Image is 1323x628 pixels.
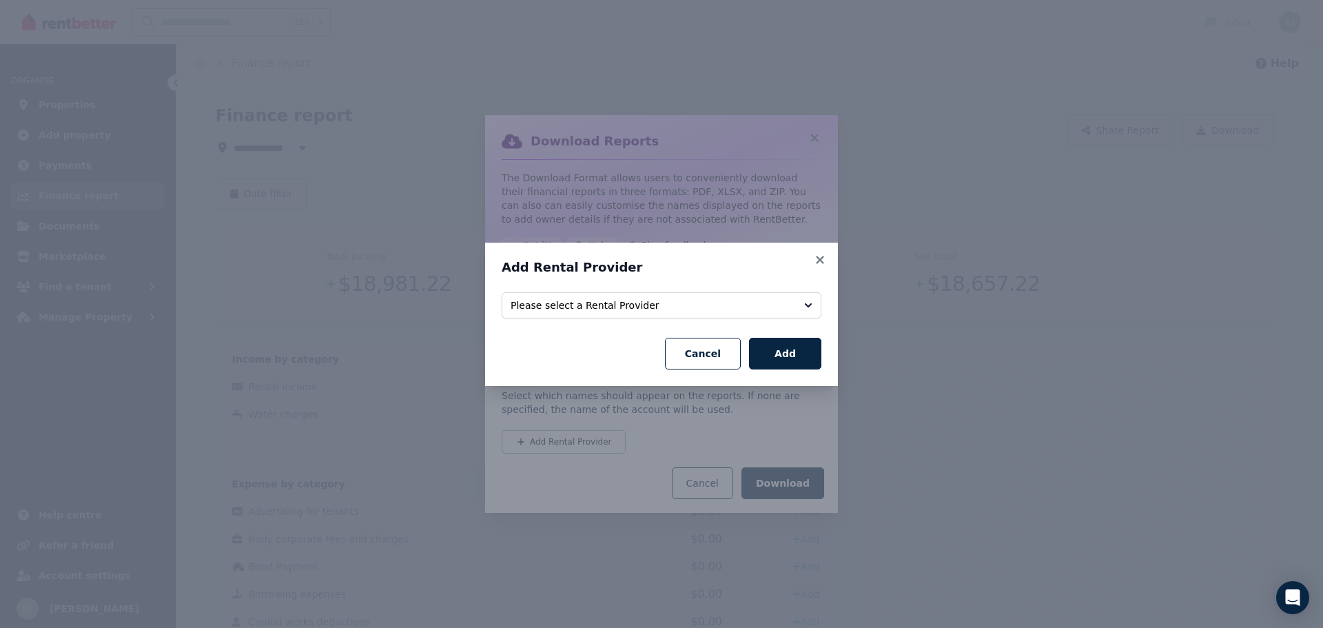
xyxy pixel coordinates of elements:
[502,259,821,276] h3: Add Rental Provider
[665,338,741,369] button: Cancel
[749,338,821,369] button: Add
[1276,581,1309,614] div: Open Intercom Messenger
[502,292,821,318] button: Please select a Rental Provider
[511,298,793,312] span: Please select a Rental Provider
